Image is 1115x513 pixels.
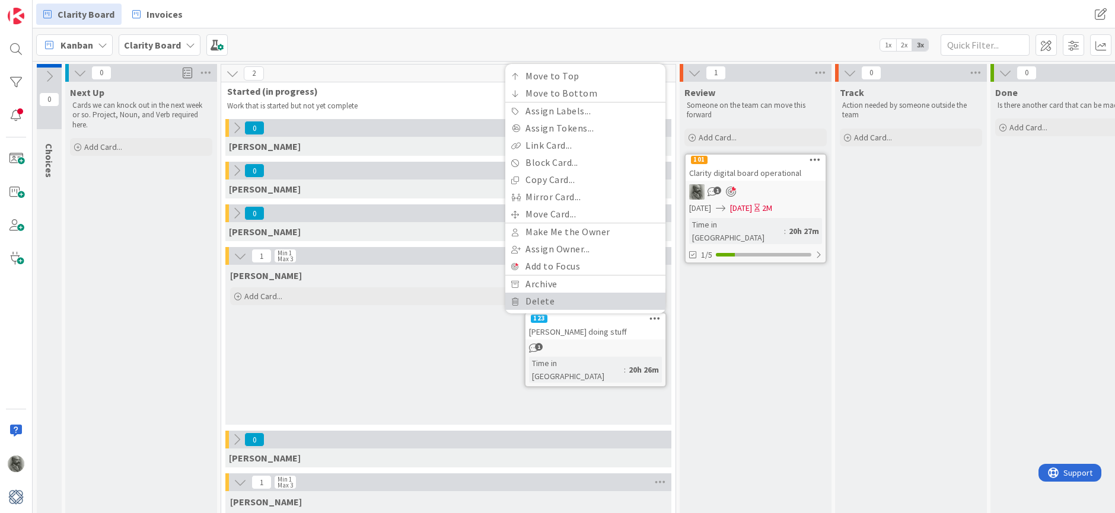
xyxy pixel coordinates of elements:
[713,187,721,194] span: 1
[505,85,665,102] a: Move to Bottom
[251,475,272,489] span: 1
[505,188,665,206] a: Mirror Card...
[244,432,265,447] span: 0
[529,357,624,383] div: Time in [GEOGRAPHIC_DATA]
[70,86,104,98] span: Next Up
[624,363,626,376] span: :
[505,223,665,241] a: Make Me the Owner
[1009,122,1047,133] span: Add Card...
[505,258,665,275] a: Add to Focus
[525,324,665,339] div: [PERSON_NAME] doing stuff
[854,132,892,143] span: Add Card...
[505,241,665,258] a: Assign Owner...
[278,256,293,262] div: Max 3
[505,68,665,85] a: Move to Top
[505,154,665,171] a: Block Card...
[689,184,705,200] img: PA
[912,39,928,51] span: 3x
[229,452,301,464] span: Walter
[8,8,24,24] img: Visit kanbanzone.com
[691,156,708,164] div: 101
[39,92,59,107] span: 0
[941,34,1030,56] input: Quick Filter...
[699,132,737,143] span: Add Card...
[686,165,826,181] div: Clarity digital board operational
[505,102,665,120] a: Assign Labels...
[229,226,301,238] span: Lisa K.
[230,496,302,508] span: Philip
[861,66,881,80] span: 0
[701,249,712,261] span: 1/5
[505,171,665,188] a: Copy Card...
[146,7,183,21] span: Invoices
[125,4,190,25] a: Invoices
[278,476,292,482] div: Min 1
[60,38,93,52] span: Kanban
[535,343,543,351] span: 1
[84,142,122,152] span: Add Card...
[244,121,265,135] span: 0
[43,143,55,178] span: Choices
[278,250,292,256] div: Min 1
[505,293,665,310] a: Delete
[995,86,1018,98] span: Done
[505,120,665,137] a: Assign Tokens...
[842,101,980,120] p: Action needed by someone outside the team
[686,155,826,181] div: 101Clarity digital board operational
[244,66,264,81] span: 2
[686,184,826,200] div: PA
[896,39,912,51] span: 2x
[784,225,786,238] span: :
[230,270,302,281] span: Hannah
[278,482,293,488] div: Max 3
[689,218,784,244] div: Time in [GEOGRAPHIC_DATA]
[244,163,265,178] span: 0
[25,2,54,16] span: Support
[251,249,272,263] span: 1
[244,291,282,302] span: Add Card...
[686,155,826,165] div: 101
[525,313,665,339] div: 123Move to TopMove to BottomAssign Labels...Assign Tokens...Link Card...Block Card...Copy Card......
[687,101,824,120] p: Someone on the team can move this forward
[626,363,662,376] div: 20h 26m
[730,202,752,214] span: [DATE]
[840,86,864,98] span: Track
[880,39,896,51] span: 1x
[505,206,665,223] a: Move Card...
[8,489,24,505] img: avatar
[227,101,661,111] p: Work that is started but not yet complete
[762,202,772,214] div: 2M
[1017,66,1037,80] span: 0
[689,202,711,214] span: [DATE]
[58,7,114,21] span: Clarity Board
[505,137,665,154] a: Link Card...
[91,66,111,80] span: 0
[8,456,24,472] img: PA
[684,86,715,98] span: Review
[525,313,665,324] div: 123Move to TopMove to BottomAssign Labels...Assign Tokens...Link Card...Block Card...Copy Card......
[786,225,822,238] div: 20h 27m
[36,4,122,25] a: Clarity Board
[227,85,661,97] span: Started (in progress)
[505,275,665,293] a: Archive
[229,140,301,152] span: Gina
[684,153,827,264] a: 101Clarity digital board operationalPA[DATE][DATE]2MTime in [GEOGRAPHIC_DATA]:20h 27m1/5
[524,312,667,387] a: 123Move to TopMove to BottomAssign Labels...Assign Tokens...Link Card...Block Card...Copy Card......
[229,183,301,195] span: Lisa T.
[244,206,265,220] span: 0
[706,66,726,80] span: 1
[124,39,181,51] b: Clarity Board
[531,315,547,323] div: 123
[72,101,210,130] p: Cards we can knock out in the next week or so. Project, Noun, and Verb required here.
